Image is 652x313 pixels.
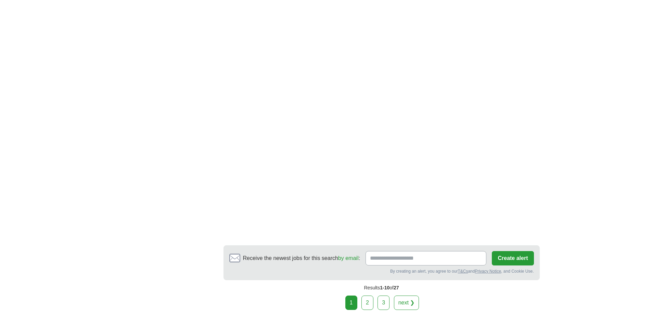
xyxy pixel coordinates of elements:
a: Privacy Notice [475,269,501,274]
div: 1 [345,296,357,310]
span: Receive the newest jobs for this search : [243,254,360,262]
a: by email [338,255,359,261]
button: Create alert [492,251,534,265]
a: next ❯ [394,296,419,310]
span: 27 [394,285,399,290]
div: By creating an alert, you agree to our and , and Cookie Use. [229,268,534,274]
a: 2 [361,296,373,310]
div: Results of [223,280,540,296]
a: 3 [378,296,389,310]
a: T&Cs [458,269,468,274]
span: 1-10 [380,285,389,290]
